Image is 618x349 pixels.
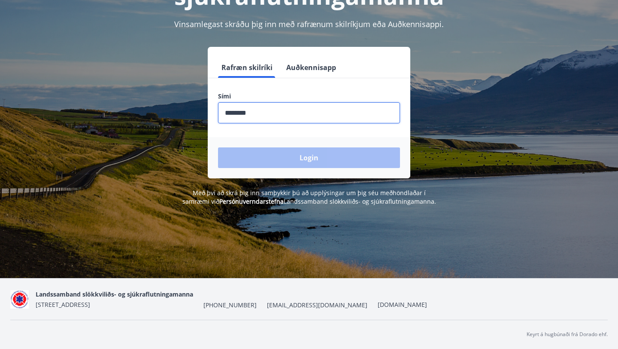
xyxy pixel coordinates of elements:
button: Auðkennisapp [283,57,339,78]
span: Með því að skrá þig inn samþykkir þú að upplýsingar um þig séu meðhöndlaðar í samræmi við Landssa... [182,189,436,205]
label: Sími [218,92,400,101]
p: Keyrt á hugbúnaði frá Dorado ehf. [527,331,608,338]
a: Persónuverndarstefna [219,197,284,205]
button: Rafræn skilríki [218,57,276,78]
span: [PHONE_NUMBER] [203,301,257,309]
img: 5co5o51sp293wvT0tSE6jRQ7d6JbxoluH3ek357x.png [10,290,29,309]
span: [EMAIL_ADDRESS][DOMAIN_NAME] [267,301,367,309]
span: [STREET_ADDRESS] [36,300,90,309]
a: [DOMAIN_NAME] [378,300,427,309]
span: Landssamband slökkviliðs- og sjúkraflutningamanna [36,290,193,298]
span: Vinsamlegast skráðu þig inn með rafrænum skilríkjum eða Auðkennisappi. [174,19,444,29]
